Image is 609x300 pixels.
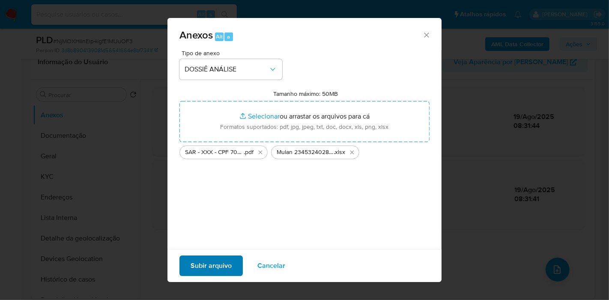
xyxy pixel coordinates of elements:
[246,255,296,276] button: Cancelar
[179,255,243,276] button: Subir arquivo
[257,256,285,275] span: Cancelar
[227,33,230,41] span: a
[422,31,430,39] button: Fechar
[274,90,338,98] label: Tamanho máximo: 50MB
[179,59,282,80] button: DOSSIÊ ANÁLISE
[334,148,345,157] span: .xlsx
[255,147,266,157] button: Excluir SAR - XXX - CPF 70613019296 - VICTOR ALEXSANDRO DA COSTA MENEZES.pdf
[179,27,213,42] span: Anexos
[179,142,430,159] ul: Arquivos selecionados
[191,256,232,275] span: Subir arquivo
[277,148,334,157] span: Mulan 2345324028_2025_08_19_17_07_25
[347,147,357,157] button: Excluir Mulan 2345324028_2025_08_19_17_07_25.xlsx
[185,148,244,157] span: SAR - XXX - CPF 70613019296 - [PERSON_NAME]
[182,50,284,56] span: Tipo de anexo
[244,148,254,157] span: .pdf
[216,33,223,41] span: Alt
[185,65,269,74] span: DOSSIÊ ANÁLISE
